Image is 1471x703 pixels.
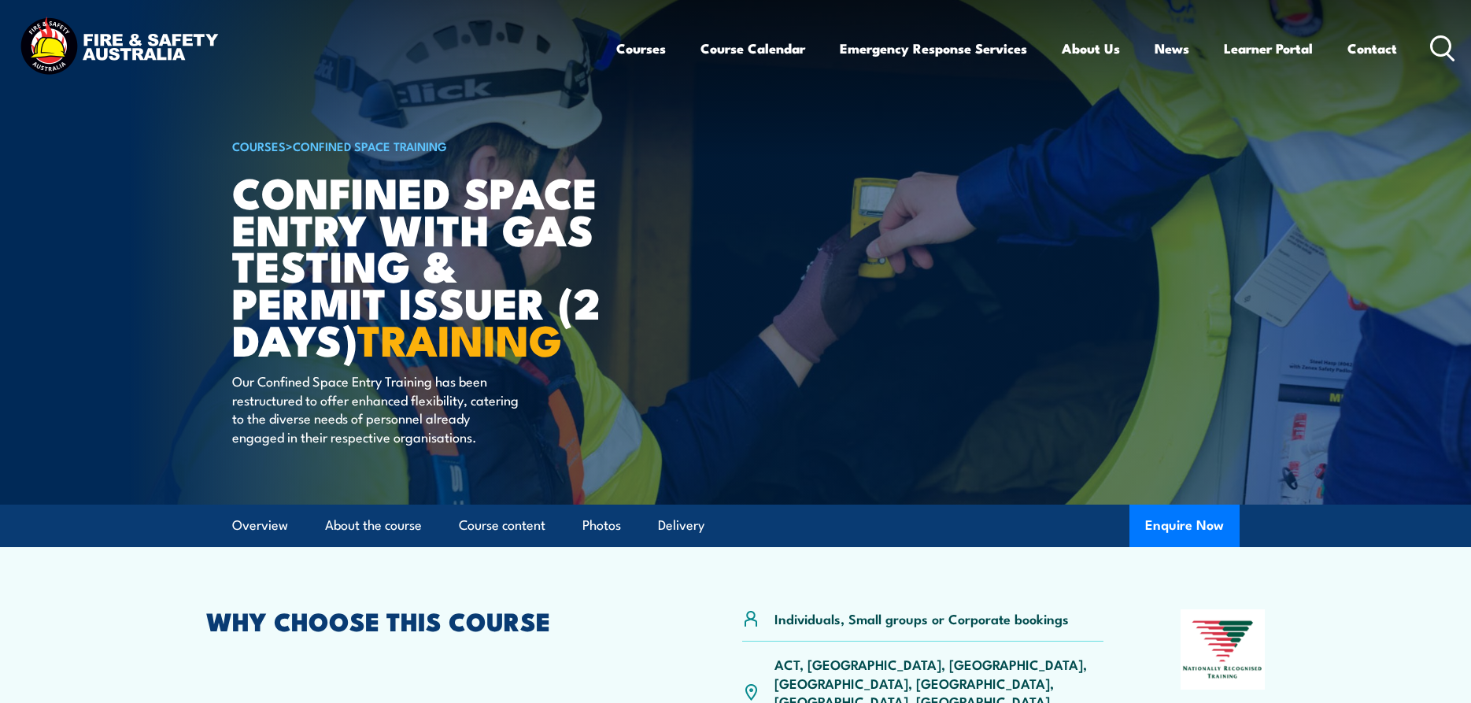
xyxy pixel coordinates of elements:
a: News [1155,28,1189,69]
p: Our Confined Space Entry Training has been restructured to offer enhanced flexibility, catering t... [232,372,519,446]
a: Learner Portal [1224,28,1313,69]
a: Confined Space Training [293,137,447,154]
a: Contact [1347,28,1397,69]
a: COURSES [232,137,286,154]
a: Emergency Response Services [840,28,1027,69]
h6: > [232,136,621,155]
a: About the course [325,505,422,546]
img: Nationally Recognised Training logo. [1181,609,1266,690]
strong: TRAINING [357,305,562,371]
a: About Us [1062,28,1120,69]
h1: Confined Space Entry with Gas Testing & Permit Issuer (2 days) [232,173,621,357]
p: Individuals, Small groups or Corporate bookings [774,609,1069,627]
a: Course Calendar [700,28,805,69]
a: Delivery [658,505,704,546]
a: Overview [232,505,288,546]
a: Course content [459,505,545,546]
a: Photos [582,505,621,546]
h2: WHY CHOOSE THIS COURSE [206,609,666,631]
button: Enquire Now [1129,505,1240,547]
a: Courses [616,28,666,69]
